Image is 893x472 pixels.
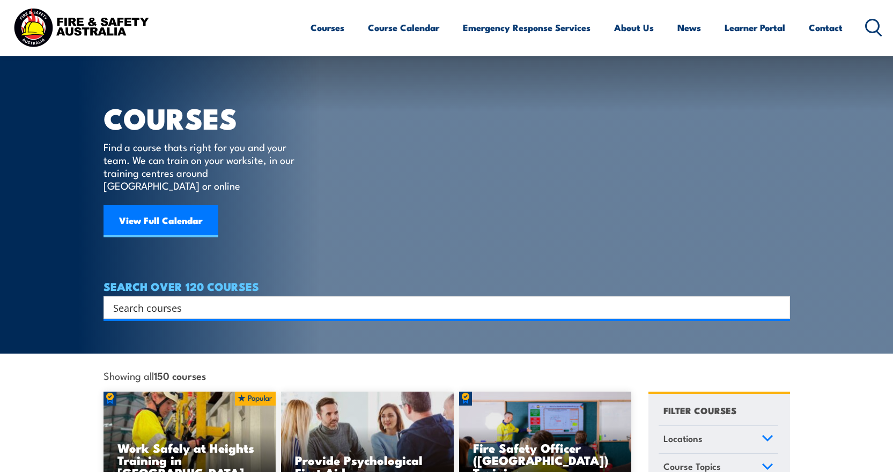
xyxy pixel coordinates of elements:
[104,140,299,192] p: Find a course thats right for you and your team. We can train on your worksite, in our training c...
[677,13,701,42] a: News
[104,370,206,381] span: Showing all
[663,403,736,417] h4: FILTER COURSES
[115,300,769,315] form: Search form
[104,105,310,130] h1: COURSES
[614,13,654,42] a: About Us
[104,280,790,292] h4: SEARCH OVER 120 COURSES
[154,368,206,383] strong: 150 courses
[659,426,778,454] a: Locations
[368,13,439,42] a: Course Calendar
[771,300,786,315] button: Search magnifier button
[113,299,766,316] input: Search input
[311,13,344,42] a: Courses
[809,13,843,42] a: Contact
[104,205,218,237] a: View Full Calendar
[663,431,703,446] span: Locations
[463,13,591,42] a: Emergency Response Services
[725,13,785,42] a: Learner Portal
